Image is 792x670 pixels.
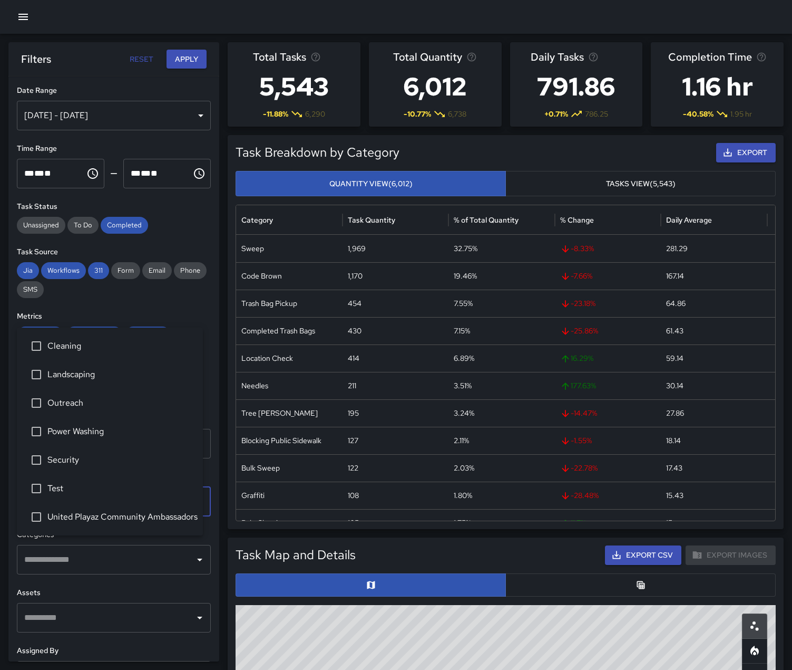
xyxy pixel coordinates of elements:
[448,399,555,427] div: 3.24%
[668,49,752,65] span: Completion Time
[17,311,211,322] h6: Metrics
[560,372,656,399] span: 177.63 %
[101,217,148,234] div: Completed
[448,509,555,537] div: 1.75%
[343,290,449,317] div: 454
[47,511,194,523] span: United Playaz Community Ambassadors
[174,262,207,279] div: Phone
[17,284,44,295] span: SMS
[17,262,39,279] div: Jia
[668,65,767,108] h3: 1.16 hr
[142,262,172,279] div: Email
[560,455,656,482] span: -22.78 %
[448,454,555,482] div: 2.03%
[253,65,335,108] h3: 5,543
[47,454,194,466] span: Security
[661,399,767,427] div: 27.86
[343,372,449,399] div: 211
[241,215,273,225] div: Category
[141,169,151,177] span: Minutes
[124,50,158,69] button: Reset
[253,49,306,65] span: Total Tasks
[21,51,51,68] h6: Filters
[560,510,656,537] span: 11.7 %
[661,427,767,454] div: 18.14
[661,262,767,290] div: 167.14
[174,265,207,276] span: Phone
[742,614,767,639] button: Scatterplot
[661,372,767,399] div: 30.14
[666,215,712,225] div: Daily Average
[236,290,343,317] div: Trash Bag Pickup
[560,263,656,290] span: -7.66 %
[24,169,34,177] span: Hours
[17,327,64,343] div: Total Tasks
[448,290,555,317] div: 7.55%
[44,169,51,177] span: Meridiem
[17,220,65,231] span: Unassigned
[17,587,211,599] h6: Assets
[151,169,158,177] span: Meridiem
[585,109,608,119] span: 786.25
[343,427,449,454] div: 127
[560,345,656,372] span: 16.29 %
[343,399,449,427] div: 195
[236,399,343,427] div: Tree Wells
[131,169,141,177] span: Hours
[142,265,172,276] span: Email
[47,482,194,495] span: Test
[17,246,211,258] h6: Task Source
[17,143,211,155] h6: Time Range
[263,109,288,119] span: -11.88 %
[448,427,555,454] div: 2.11%
[236,171,506,197] button: Quantity View(6,012)
[343,454,449,482] div: 122
[448,482,555,509] div: 1.80%
[716,143,776,162] button: Export
[111,265,140,276] span: Form
[343,509,449,537] div: 105
[683,109,713,119] span: -40.58 %
[505,573,776,597] button: Table
[748,645,761,657] svg: Heatmap
[730,109,752,119] span: 1.95 hr
[544,109,568,119] span: + 0.71 %
[167,50,207,69] button: Apply
[101,220,148,231] span: Completed
[661,509,767,537] div: 15
[67,220,99,231] span: To Do
[236,317,343,344] div: Completed Trash Bags
[17,85,211,97] h6: Date Range
[343,262,449,290] div: 1,170
[448,262,555,290] div: 19.46%
[192,552,207,567] button: Open
[111,262,140,279] div: Form
[88,262,109,279] div: 311
[560,400,656,427] span: -14.47 %
[605,545,681,565] button: Export CSV
[47,397,194,409] span: Outreach
[448,109,466,119] span: 6,738
[560,482,656,509] span: -28.48 %
[343,482,449,509] div: 108
[17,281,44,298] div: SMS
[560,318,656,344] span: -25.86 %
[661,317,767,344] div: 61.43
[41,265,86,276] span: Workflows
[448,235,555,262] div: 32.75%
[466,52,477,62] svg: Total task quantity in the selected period, compared to the previous period.
[236,509,343,537] div: Pole Cleaning
[748,620,761,633] svg: Scatterplot
[41,262,86,279] div: Workflows
[17,101,211,130] div: [DATE] - [DATE]
[236,482,343,509] div: Graffiti
[236,372,343,399] div: Needles
[393,49,462,65] span: Total Quantity
[560,290,656,317] span: -23.18 %
[47,368,194,381] span: Landscaping
[305,109,325,119] span: 6,290
[343,235,449,262] div: 1,969
[82,163,103,184] button: Choose time, selected time is 12:00 AM
[236,144,640,161] h5: Task Breakdown by Category
[17,217,65,234] div: Unassigned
